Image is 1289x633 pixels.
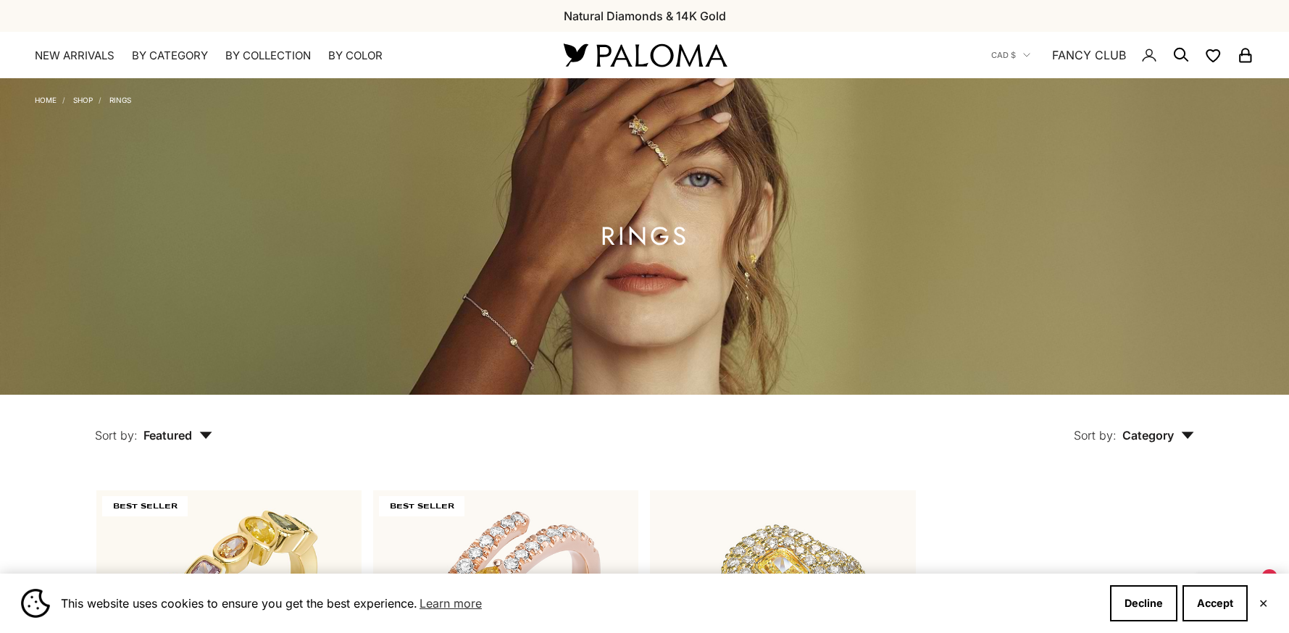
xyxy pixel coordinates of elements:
[991,32,1254,78] nav: Secondary navigation
[35,96,57,104] a: Home
[601,227,689,246] h1: Rings
[35,49,114,63] a: NEW ARRIVALS
[991,49,1016,62] span: CAD $
[132,49,208,63] summary: By Category
[379,496,464,516] span: BEST SELLER
[109,96,131,104] a: Rings
[35,93,131,104] nav: Breadcrumb
[1052,46,1126,64] a: FANCY CLUB
[1074,428,1117,443] span: Sort by:
[73,96,93,104] a: Shop
[61,592,1098,614] span: This website uses cookies to ensure you get the best experience.
[102,496,188,516] span: BEST SELLER
[1182,585,1248,621] button: Accept
[564,7,726,25] p: Natural Diamonds & 14K Gold
[1122,428,1194,443] span: Category
[991,49,1030,62] button: CAD $
[328,49,383,63] summary: By Color
[417,592,484,614] a: Learn more
[21,589,50,618] img: Cookie banner
[143,428,212,443] span: Featured
[1259,599,1268,608] button: Close
[225,49,311,63] summary: By Collection
[35,49,529,63] nav: Primary navigation
[62,395,246,456] button: Sort by: Featured
[95,428,138,443] span: Sort by:
[1040,395,1227,456] button: Sort by: Category
[1110,585,1177,621] button: Decline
